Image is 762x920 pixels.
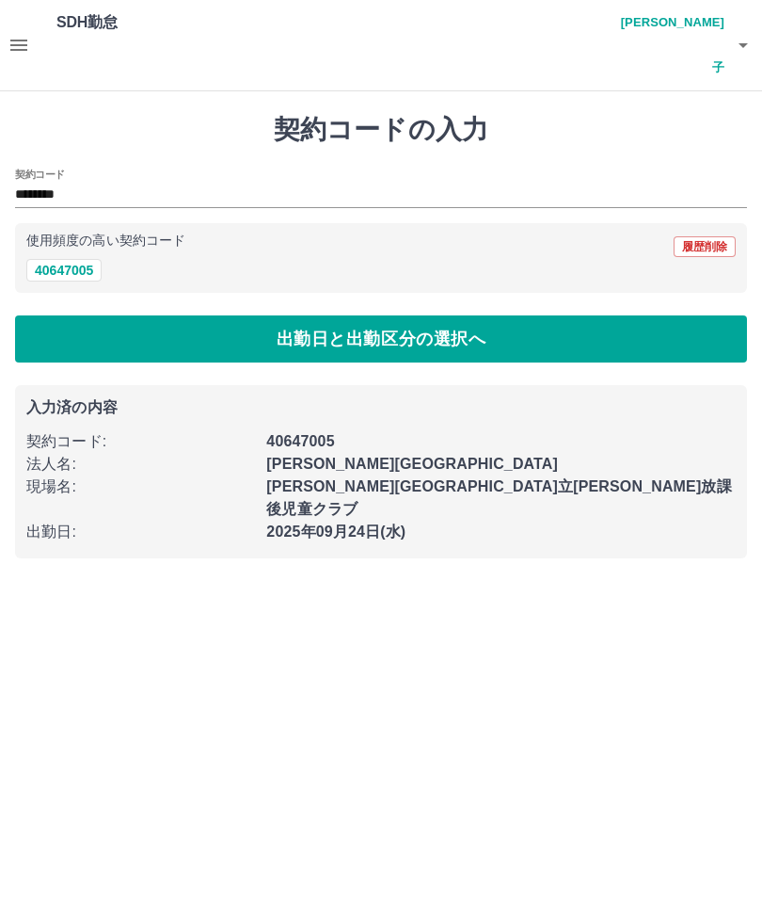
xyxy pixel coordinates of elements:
b: [PERSON_NAME][GEOGRAPHIC_DATA]立[PERSON_NAME]放課後児童クラブ [266,478,731,517]
p: 使用頻度の高い契約コード [26,234,185,248]
b: 2025年09月24日(水) [266,524,405,540]
button: 40647005 [26,259,102,282]
b: [PERSON_NAME][GEOGRAPHIC_DATA] [266,456,558,472]
h2: 契約コード [15,167,65,182]
p: 現場名 : [26,476,255,498]
p: 入力済の内容 [26,400,736,415]
button: 出勤日と出勤区分の選択へ [15,315,747,363]
p: 契約コード : [26,430,255,453]
b: 40647005 [266,433,334,449]
p: 法人名 : [26,453,255,476]
button: 履歴削除 [674,236,736,257]
h1: 契約コードの入力 [15,114,747,146]
p: 出勤日 : [26,521,255,543]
